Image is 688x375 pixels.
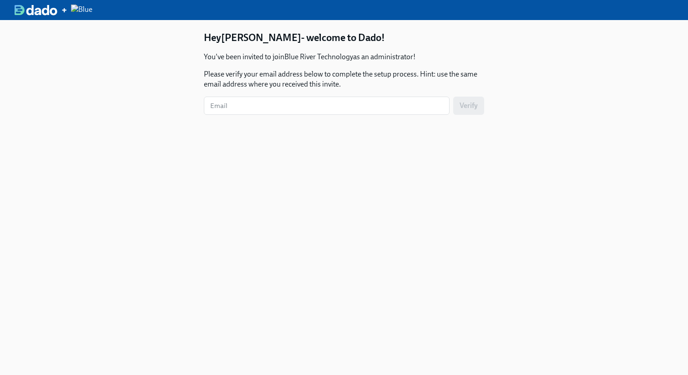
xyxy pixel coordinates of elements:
[204,31,484,45] h4: Hey [PERSON_NAME] - welcome to Dado!
[204,69,484,89] p: Please verify your email address below to complete the setup process. Hint: use the same email ad...
[71,5,107,15] img: Blue River Technology
[61,5,67,15] div: +
[204,52,484,62] p: You've been invited to join Blue River Technology as an administrator!
[15,5,57,15] img: dado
